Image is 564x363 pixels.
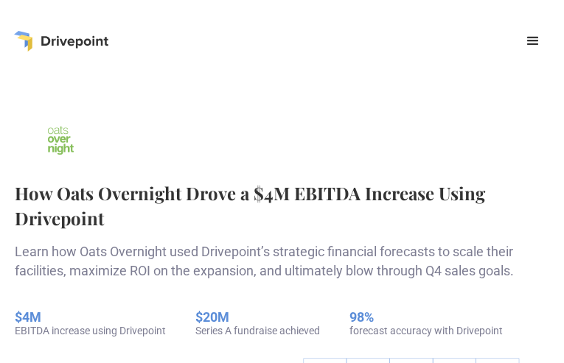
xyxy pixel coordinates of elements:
[349,325,503,337] div: forecast accuracy with Drivepoint
[15,325,166,337] div: EBITDA increase using Drivepoint
[15,181,549,230] h1: How Oats Overnight Drove a $4M EBITDA Increase Using Drivepoint
[15,309,166,325] h5: $4M
[195,325,320,337] div: Series A fundraise achieved
[15,242,549,279] p: Learn how Oats Overnight used Drivepoint’s strategic financial forecasts to scale their facilitie...
[195,309,320,325] h5: $20M
[349,309,503,325] h5: 98%
[515,24,551,59] div: menu
[14,31,108,52] a: home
